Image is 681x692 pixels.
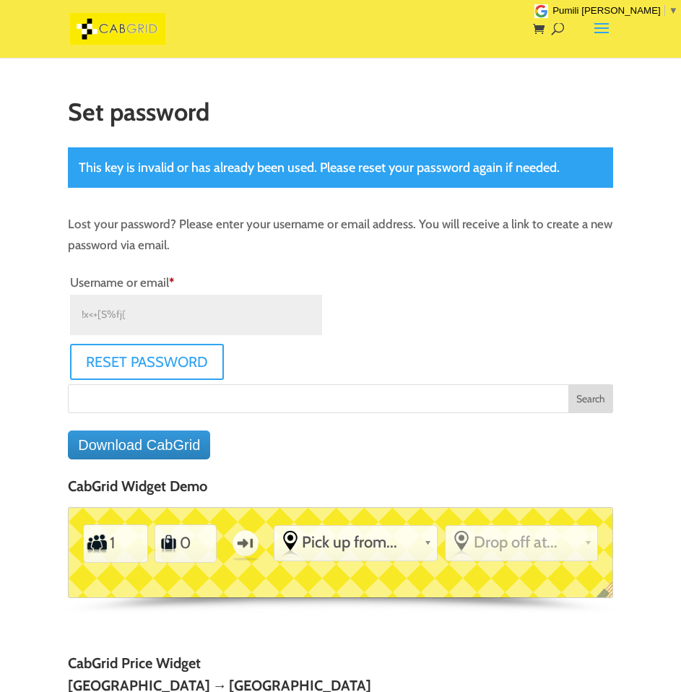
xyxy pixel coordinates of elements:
[68,478,612,501] h4: CabGrid Widget Demo
[474,532,578,552] span: Drop off at...
[70,344,224,380] button: Reset password
[552,5,678,16] a: Pumili [PERSON_NAME]​
[226,522,265,564] label: One-way
[669,5,678,16] span: ▼
[68,655,612,678] h4: CabGrid Price Widget
[593,579,623,610] span: English
[568,384,613,413] input: Search
[302,532,418,552] span: Pick up from...
[108,527,143,560] input: Number of Passengers
[552,5,661,16] span: Pumili [PERSON_NAME]
[159,527,178,559] label: Number of Suitcases
[68,99,612,133] h1: Set password
[68,214,612,268] p: Lost your password? Please enter your username or email address. You will receive a link to creat...
[79,158,602,177] li: This key is invalid or has already been used. Please reset your password again if needed.
[446,526,597,558] div: Select the place the destination address is within
[179,527,214,560] input: Number of Suitcases
[70,13,165,44] img: CabGrid Taxi Plugin
[70,20,165,35] a: CabGrid Taxi Plugin
[70,270,322,295] label: Username or email
[274,526,438,558] div: Select the place the starting address falls within
[87,527,108,559] label: Number of Passengers
[68,431,210,459] a: Download CabGrid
